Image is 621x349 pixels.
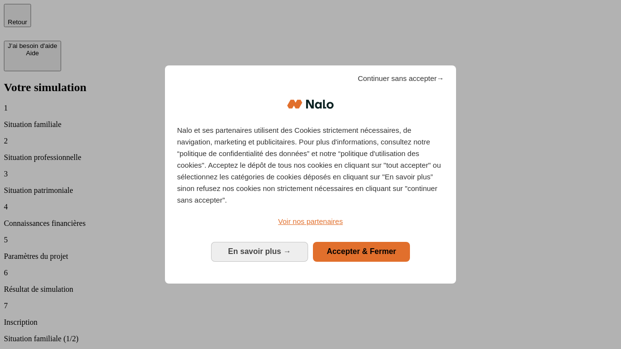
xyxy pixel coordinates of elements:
span: Continuer sans accepter→ [358,73,444,84]
a: Voir nos partenaires [177,216,444,227]
img: Logo [287,90,334,119]
button: Accepter & Fermer: Accepter notre traitement des données et fermer [313,242,410,261]
span: En savoir plus → [228,247,291,255]
div: Bienvenue chez Nalo Gestion du consentement [165,65,456,283]
span: Voir nos partenaires [278,217,343,225]
button: En savoir plus: Configurer vos consentements [211,242,308,261]
p: Nalo et ses partenaires utilisent des Cookies strictement nécessaires, de navigation, marketing e... [177,125,444,206]
span: Accepter & Fermer [327,247,396,255]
